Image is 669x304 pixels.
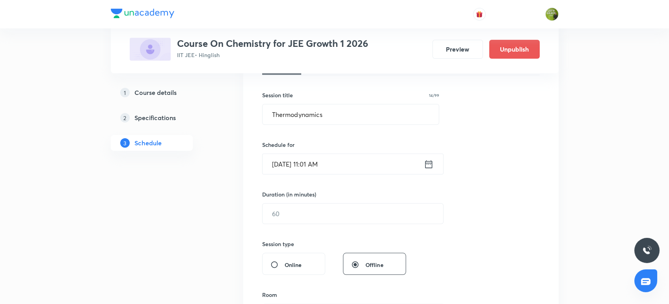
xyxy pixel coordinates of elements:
img: avatar [476,11,483,18]
h5: Specifications [134,113,176,122]
img: Company Logo [111,9,174,18]
p: 3 [120,138,130,148]
h3: Course On Chemistry for JEE Growth 1 2026 [177,38,368,49]
img: 0366B5F7-30BD-46CD-B150-A771C74CD8E9_plus.png [130,38,171,61]
h6: Room [262,291,277,299]
input: A great title is short, clear and descriptive [263,104,439,124]
button: Unpublish [489,40,540,59]
p: IIT JEE • Hinglish [177,51,368,59]
button: avatar [473,8,486,20]
input: 60 [263,204,443,224]
p: 14/99 [429,93,439,97]
h5: Course details [134,88,177,97]
img: Gaurav Uppal [545,7,559,21]
h6: Session title [262,91,293,99]
button: Preview [432,40,483,59]
p: 2 [120,113,130,122]
a: 2Specifications [111,110,218,126]
span: Offline [365,261,384,269]
h6: Session type [262,240,294,248]
h6: Duration (in minutes) [262,190,316,198]
h6: Schedule for [262,141,440,149]
a: Company Logo [111,9,174,20]
p: 1 [120,88,130,97]
span: Online [285,261,302,269]
h5: Schedule [134,138,162,148]
a: 1Course details [111,85,218,100]
img: ttu [642,246,652,255]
